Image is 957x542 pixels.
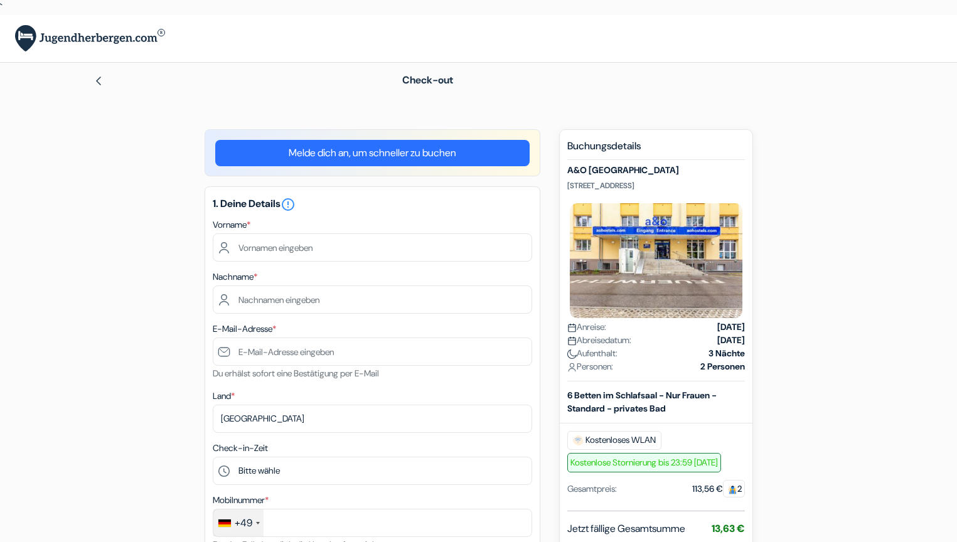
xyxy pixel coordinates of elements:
[567,521,685,536] span: Jetzt fällige Gesamtsumme
[213,233,532,262] input: Vornamen eingeben
[717,321,745,334] strong: [DATE]
[567,349,577,359] img: moon.svg
[213,494,269,507] label: Mobilnummer
[213,337,532,366] input: E-Mail-Adresse eingeben
[213,322,276,336] label: E-Mail-Adresse
[712,522,745,535] span: 13,63 €
[567,363,577,372] img: user_icon.svg
[567,140,745,160] h5: Buchungsdetails
[728,485,737,494] img: guest.svg
[235,516,252,531] div: +49
[213,218,250,231] label: Vorname
[567,321,606,334] span: Anreise:
[692,482,745,496] div: 113,56 €
[213,285,532,314] input: Nachnamen eingeben
[700,360,745,373] strong: 2 Personen
[567,336,577,346] img: calendar.svg
[567,360,613,373] span: Personen:
[281,197,296,210] a: error_outline
[215,140,530,166] a: Melde dich an, um schneller zu buchen
[213,442,268,455] label: Check-in-Zeit
[281,197,296,212] i: error_outline
[213,197,532,212] h5: 1. Deine Details
[213,368,379,379] small: Du erhälst sofort eine Bestätigung per E-Mail
[213,509,264,536] div: Germany (Deutschland): +49
[567,165,745,176] h5: A&O [GEOGRAPHIC_DATA]
[567,323,577,332] img: calendar.svg
[717,334,745,347] strong: [DATE]
[723,480,745,497] span: 2
[567,334,631,347] span: Abreisedatum:
[567,482,617,496] div: Gesamtpreis:
[213,390,235,403] label: Land
[567,431,661,450] span: Kostenloses WLAN
[567,453,721,472] span: Kostenlose Stornierung bis 23:59 [DATE]
[15,25,165,52] img: Jugendherbergen.com
[573,435,583,445] img: free_wifi.svg
[567,390,717,414] b: 6 Betten im Schlafsaal - Nur Frauen - Standard - privates Bad
[213,270,257,284] label: Nachname
[402,73,453,87] span: Check-out
[94,76,104,86] img: left_arrow.svg
[708,347,745,360] strong: 3 Nächte
[567,181,745,191] p: [STREET_ADDRESS]
[567,347,618,360] span: Aufenthalt:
